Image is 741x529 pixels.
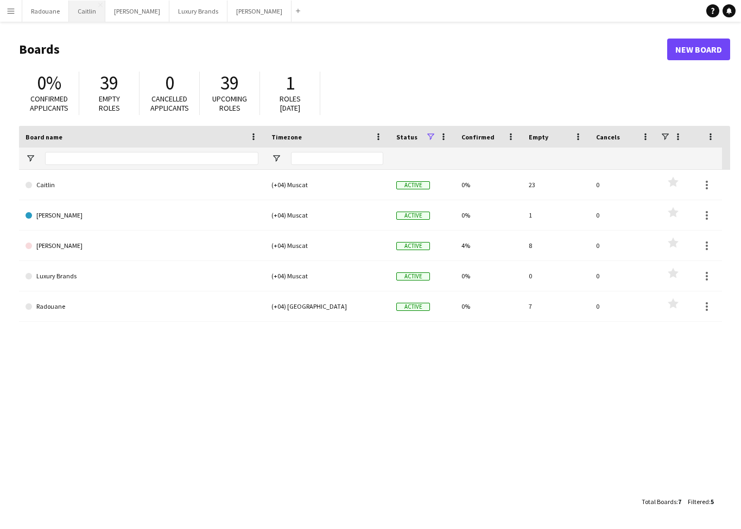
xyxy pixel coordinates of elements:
[396,133,417,141] span: Status
[455,200,522,230] div: 0%
[455,231,522,260] div: 4%
[286,71,295,95] span: 1
[688,491,714,512] div: :
[455,291,522,321] div: 0%
[396,303,430,311] span: Active
[169,1,227,22] button: Luxury Brands
[265,231,390,260] div: (+04) Muscat
[26,231,258,261] a: [PERSON_NAME]
[396,212,430,220] span: Active
[396,272,430,281] span: Active
[26,261,258,291] a: Luxury Brands
[26,200,258,231] a: [PERSON_NAME]
[69,1,105,22] button: Caitlin
[461,133,495,141] span: Confirmed
[37,71,61,95] span: 0%
[19,41,667,58] h1: Boards
[22,1,69,22] button: Radouane
[590,261,657,291] div: 0
[711,498,714,506] span: 5
[165,71,174,95] span: 0
[271,154,281,163] button: Open Filter Menu
[522,261,590,291] div: 0
[642,498,676,506] span: Total Boards
[227,1,292,22] button: [PERSON_NAME]
[455,261,522,291] div: 0%
[522,170,590,200] div: 23
[45,152,258,165] input: Board name Filter Input
[220,71,239,95] span: 39
[265,291,390,321] div: (+04) [GEOGRAPHIC_DATA]
[26,170,258,200] a: Caitlin
[291,152,383,165] input: Timezone Filter Input
[590,231,657,260] div: 0
[522,200,590,230] div: 1
[678,498,681,506] span: 7
[396,181,430,189] span: Active
[688,498,709,506] span: Filtered
[280,94,301,113] span: Roles [DATE]
[26,133,62,141] span: Board name
[596,133,620,141] span: Cancels
[265,200,390,230] div: (+04) Muscat
[26,291,258,322] a: Radouane
[667,39,730,60] a: New Board
[271,133,302,141] span: Timezone
[99,94,120,113] span: Empty roles
[265,170,390,200] div: (+04) Muscat
[590,291,657,321] div: 0
[265,261,390,291] div: (+04) Muscat
[212,94,247,113] span: Upcoming roles
[529,133,548,141] span: Empty
[105,1,169,22] button: [PERSON_NAME]
[26,154,35,163] button: Open Filter Menu
[590,200,657,230] div: 0
[396,242,430,250] span: Active
[522,231,590,260] div: 8
[590,170,657,200] div: 0
[30,94,68,113] span: Confirmed applicants
[150,94,189,113] span: Cancelled applicants
[455,170,522,200] div: 0%
[100,71,118,95] span: 39
[642,491,681,512] div: :
[522,291,590,321] div: 7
